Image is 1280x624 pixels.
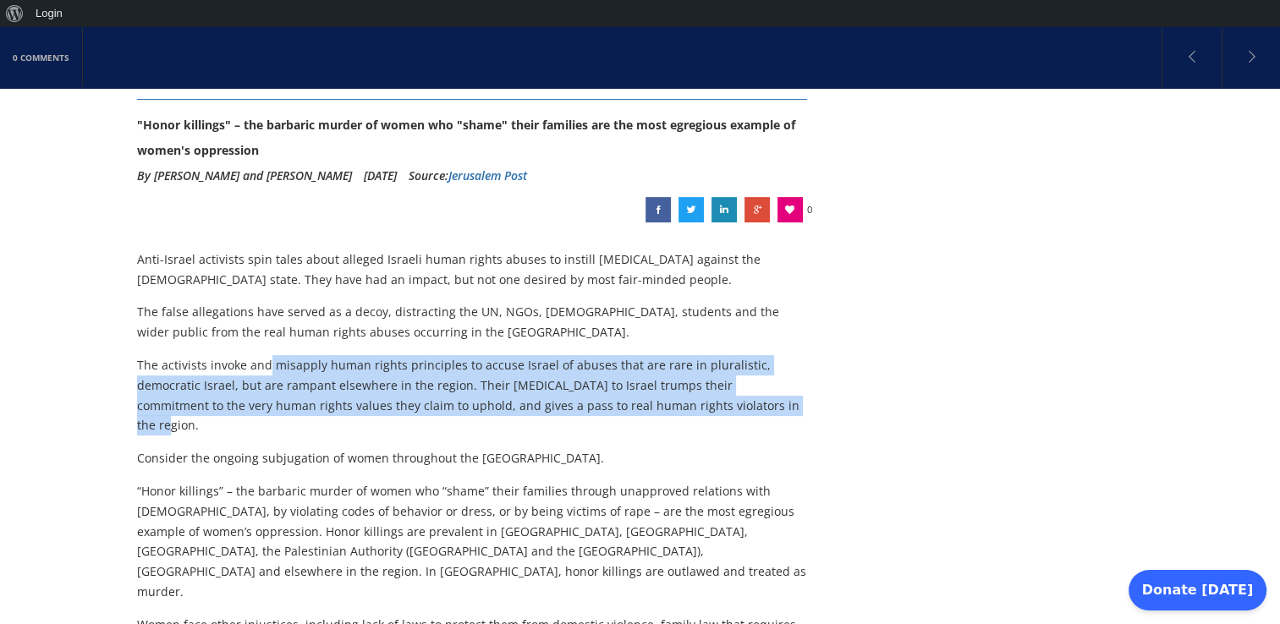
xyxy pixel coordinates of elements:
p: Anti-Israel activists spin tales about alleged Israeli human rights abuses to instill [MEDICAL_DA... [137,249,808,290]
a: Jerusalem Post [448,167,527,183]
p: “Honor killings” – the barbaric murder of women who “shame” their families through unapproved rel... [137,481,808,602]
a: Dangerous decoy: Ignoring human rights abuses [711,197,737,222]
p: Consider the ongoing subjugation of women throughout the [GEOGRAPHIC_DATA]. [137,448,808,468]
a: Dangerous decoy: Ignoring human rights abuses [744,197,770,222]
li: By [PERSON_NAME] and [PERSON_NAME] [137,163,352,189]
div: Source: [409,163,527,189]
li: [DATE] [364,163,397,189]
div: "Honor killings" – the barbaric murder of women who "shame" their families are the most egregious... [137,112,808,163]
a: Dangerous decoy: Ignoring human rights abuses [645,197,671,222]
p: The false allegations have served as a decoy, distracting the UN, NGOs, [DEMOGRAPHIC_DATA], stude... [137,302,808,342]
a: Dangerous decoy: Ignoring human rights abuses [678,197,704,222]
p: The activists invoke and misapply human rights principles to accuse Israel of abuses that are rar... [137,355,808,435]
span: 0 [807,197,812,222]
